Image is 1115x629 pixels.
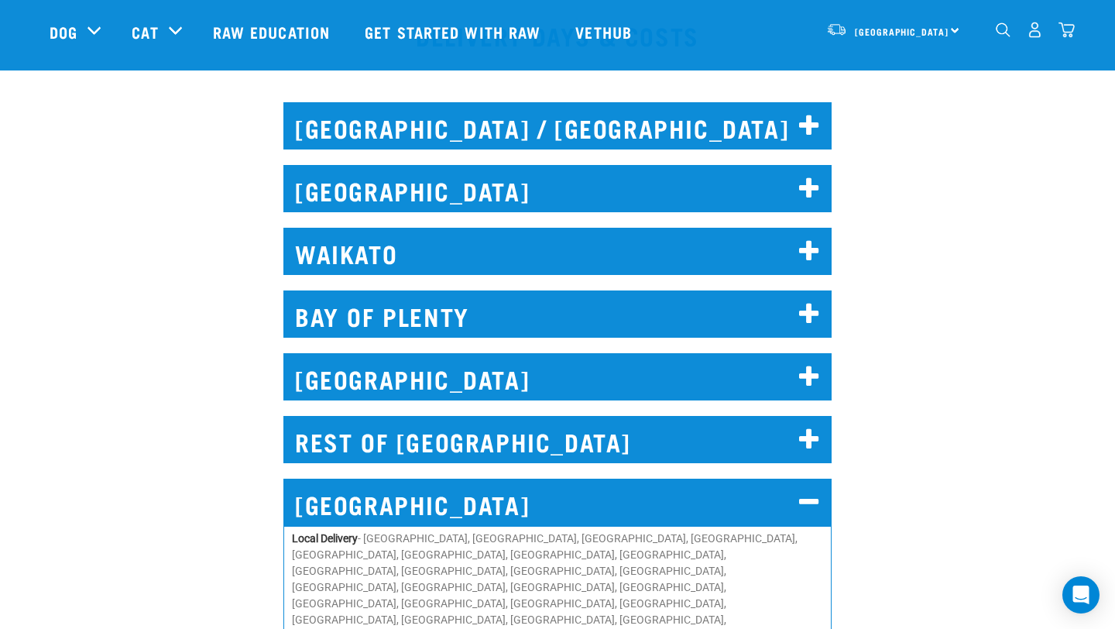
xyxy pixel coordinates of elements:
[855,29,949,34] span: [GEOGRAPHIC_DATA]
[1027,22,1043,38] img: user.png
[197,1,349,63] a: Raw Education
[283,479,832,526] h2: [GEOGRAPHIC_DATA]
[283,165,832,212] h2: [GEOGRAPHIC_DATA]
[283,290,832,338] h2: BAY OF PLENTY
[283,102,832,150] h2: [GEOGRAPHIC_DATA] / [GEOGRAPHIC_DATA]
[1062,576,1100,614] div: Open Intercom Messenger
[996,22,1010,37] img: home-icon-1@2x.png
[560,1,651,63] a: Vethub
[826,22,847,36] img: van-moving.png
[1058,22,1075,38] img: home-icon@2x.png
[283,228,832,275] h2: WAIKATO
[132,20,158,43] a: Cat
[283,353,832,400] h2: [GEOGRAPHIC_DATA]
[349,1,560,63] a: Get started with Raw
[292,532,358,545] strong: Local Delivery
[283,416,832,463] h2: REST OF [GEOGRAPHIC_DATA]
[50,20,77,43] a: Dog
